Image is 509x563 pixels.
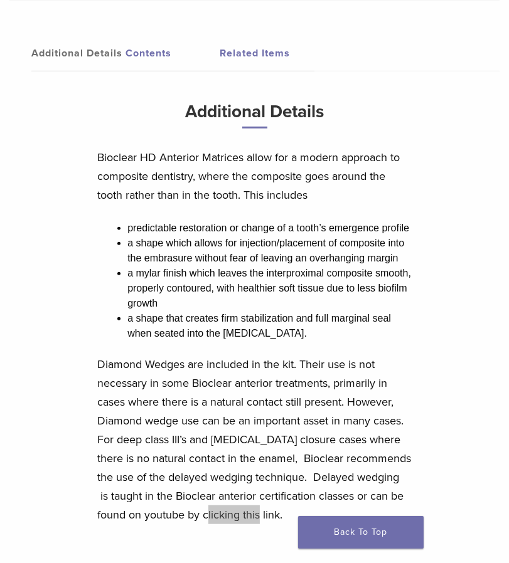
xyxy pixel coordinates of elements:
a: Additional Details [31,36,126,71]
li: predictable restoration or change of a tooth’s emergence profile [127,221,412,236]
li: a shape that creates firm stabilization and full marginal seal when seated into the [MEDICAL_DATA]. [127,311,412,341]
li: a mylar finish which leaves the interproximal composite smooth, properly contoured, with healthie... [127,266,412,311]
li: a shape which allows for injection/placement of composite into the embrasure without fear of leav... [127,236,412,266]
a: Contents [126,36,220,71]
a: Back To Top [298,516,424,549]
p: Diamond Wedges are included in the kit. Their use is not necessary in some Bioclear anterior trea... [97,355,412,524]
h3: Additional Details [19,97,490,139]
a: Related Items [220,36,314,71]
p: Bioclear HD Anterior Matrices allow for a modern approach to composite dentistry, where the compo... [97,148,412,204]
